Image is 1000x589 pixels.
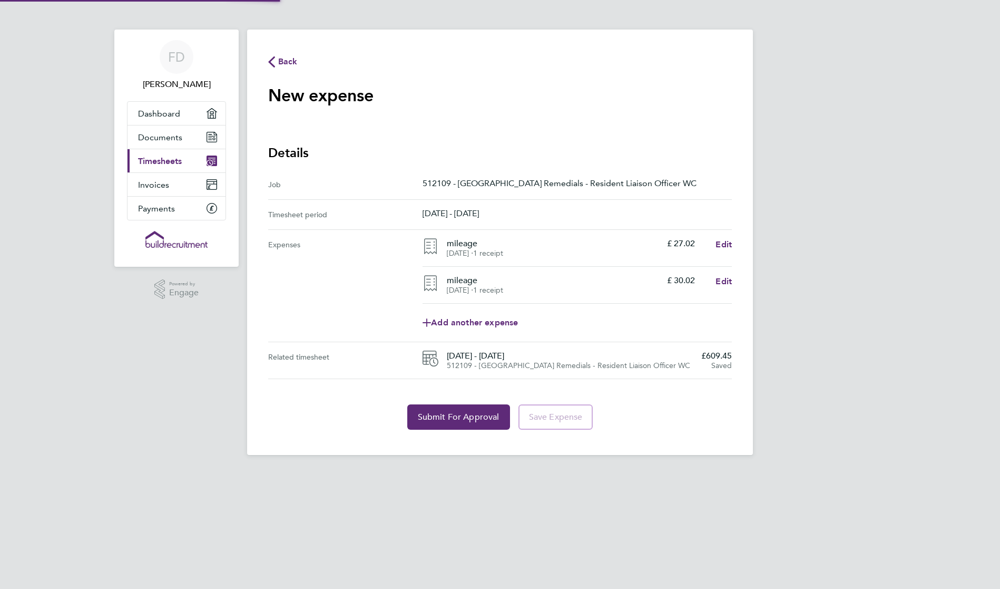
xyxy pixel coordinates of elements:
span: Edit [715,276,732,286]
div: Job [268,178,423,191]
h3: Details [268,144,732,161]
span: Timesheets [138,156,182,166]
a: Powered byEngage [154,279,199,300]
span: Documents [138,132,182,142]
div: Related timesheet [268,351,423,370]
span: [DATE] ⋅ [447,286,473,295]
h4: mileage [447,238,658,249]
span: FD [168,50,185,64]
button: Submit For Approval [407,404,510,430]
nav: Main navigation [114,30,239,267]
span: Back [278,55,298,68]
a: Go to home page [127,231,226,248]
span: Add another expense [423,318,518,327]
span: Engage [169,288,199,297]
span: [DATE] - [DATE] [447,351,693,361]
button: Back [268,55,298,68]
a: Documents [128,125,226,149]
span: Powered by [169,279,199,288]
p: [DATE] - [DATE] [423,208,732,218]
span: Dashboard [138,109,180,119]
p: £ 27.02 [667,238,695,249]
a: Payments [128,197,226,220]
span: Saved [711,361,732,370]
p: £ 30.02 [667,275,695,286]
a: Edit [715,275,732,288]
a: [DATE] - [DATE]512109 - [GEOGRAPHIC_DATA] Remedials - Resident Liaison Officer WC£609.45Saved [423,351,732,370]
img: buildrec-logo-retina.png [145,231,208,248]
a: Timesheets [128,149,226,172]
div: Expenses [268,230,423,342]
a: Invoices [128,173,226,196]
p: 512109 - [GEOGRAPHIC_DATA] Remedials - Resident Liaison Officer WC [423,178,732,188]
span: 1 receipt [473,286,503,295]
span: £609.45 [701,351,732,361]
div: Timesheet period [268,208,423,221]
span: 1 receipt [473,249,503,258]
span: Payments [138,204,175,214]
span: Frank Dawson [127,78,226,91]
a: Add another expense [423,312,732,333]
span: [DATE] ⋅ [447,249,473,258]
a: FD[PERSON_NAME] [127,40,226,91]
h1: New expense [268,85,374,106]
a: Edit [715,238,732,251]
span: Edit [715,239,732,249]
span: Invoices [138,180,169,190]
span: 512109 - [GEOGRAPHIC_DATA] Remedials - Resident Liaison Officer WC [447,361,690,370]
a: Dashboard [128,102,226,125]
h4: mileage [447,275,658,286]
span: Submit For Approval [418,412,499,422]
